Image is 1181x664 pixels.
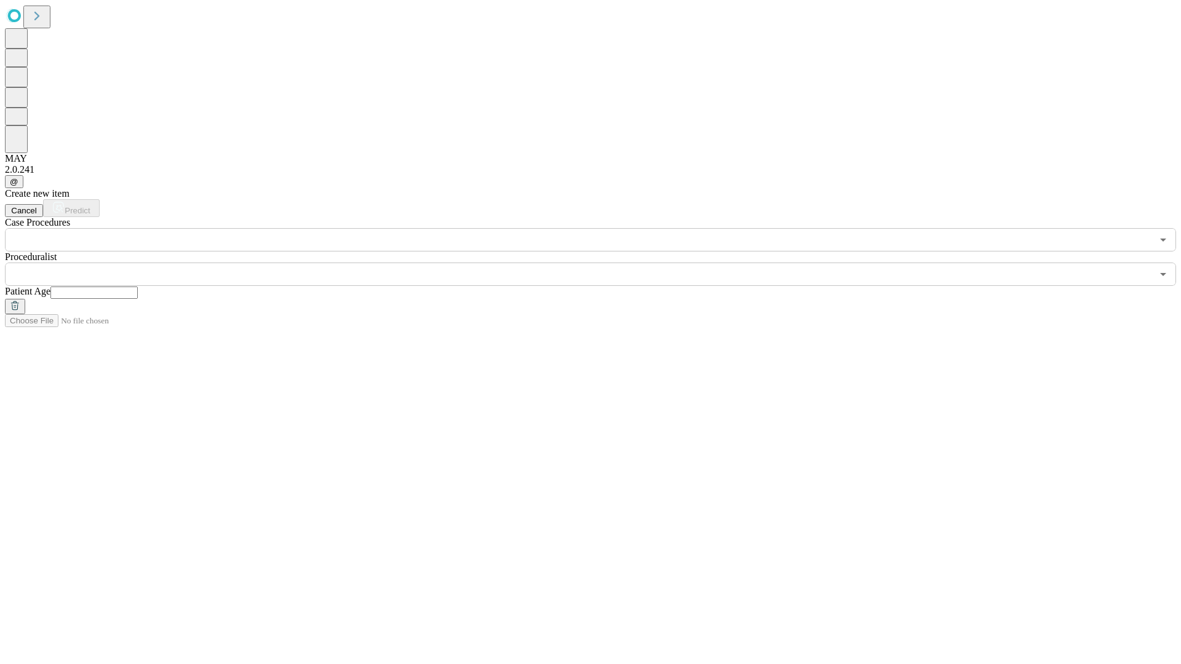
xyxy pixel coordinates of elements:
[5,217,70,227] span: Scheduled Procedure
[5,188,70,199] span: Create new item
[5,286,50,296] span: Patient Age
[10,177,18,186] span: @
[5,251,57,262] span: Proceduralist
[65,206,90,215] span: Predict
[11,206,37,215] span: Cancel
[43,199,100,217] button: Predict
[5,164,1176,175] div: 2.0.241
[5,175,23,188] button: @
[5,153,1176,164] div: MAY
[1155,231,1172,248] button: Open
[1155,266,1172,283] button: Open
[5,204,43,217] button: Cancel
